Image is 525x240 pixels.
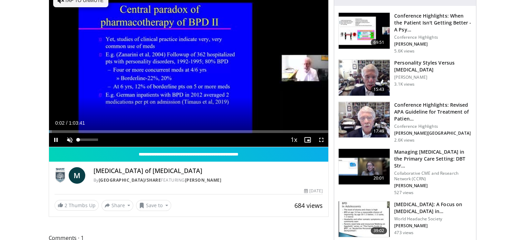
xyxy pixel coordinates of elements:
a: 15:43 Personality Styles Versus [MEDICAL_DATA] [PERSON_NAME] 3.1K views [338,59,472,96]
p: [PERSON_NAME][GEOGRAPHIC_DATA] [394,131,472,136]
a: M [69,167,85,184]
span: 684 views [294,201,323,210]
button: Share [101,200,134,211]
p: Collaborative CME and Research Network (CCRN) [394,171,472,182]
h3: Conference Highlights: Revised APA Guideline for Treatment of Patien… [394,102,472,122]
h3: Personality Styles Versus [MEDICAL_DATA] [394,59,472,73]
a: 17:49 Conference Highlights: Revised APA Guideline for Treatment of Patien… Conference Highlights... [338,102,472,143]
span: 1:03:41 [69,120,85,126]
p: World Headache Society [394,216,472,222]
button: Fullscreen [314,133,328,147]
a: 39:02 [MEDICAL_DATA]: A Focus on [MEDICAL_DATA] in… World Headache Society [PERSON_NAME] 473 views [338,201,472,238]
a: 69:51 Conference Highlights: When the Patient Isn't Getting Better - A Psy… Conference Highlights... [338,12,472,54]
p: 3.1K views [394,81,415,87]
p: 5.6K views [394,48,415,54]
div: Volume Level [78,138,98,141]
div: Progress Bar [49,130,329,133]
span: 2 [65,202,67,209]
p: 2.6K views [394,137,415,143]
h3: [MEDICAL_DATA]: A Focus on [MEDICAL_DATA] in… [394,201,472,215]
img: Silver Hill Hospital/SHARE [55,167,66,184]
p: [PERSON_NAME] [394,75,472,80]
p: 527 views [394,190,414,195]
div: [DATE] [304,188,323,194]
img: 4362ec9e-0993-4580-bfd4-8e18d57e1d49.150x105_q85_crop-smart_upscale.jpg [339,13,390,49]
h3: Managing [MEDICAL_DATA] in the Primary Care Setting: DBT Str… [394,148,472,169]
span: 17:49 [371,128,387,135]
p: Conference Highlights [394,124,472,129]
p: [PERSON_NAME] [394,183,472,189]
p: 473 views [394,230,414,236]
img: a8a55e96-0fed-4e33-bde8-e6fc0867bf6d.150x105_q85_crop-smart_upscale.jpg [339,102,390,138]
span: 0:02 [55,120,65,126]
p: [PERSON_NAME] [394,223,472,229]
span: / [66,120,68,126]
span: 69:51 [371,39,387,46]
div: By FEATURING [94,177,323,183]
button: Enable picture-in-picture mode [301,133,314,147]
span: 39:02 [371,227,387,234]
img: 8bb3fa12-babb-40ea-879a-3a97d6c50055.150x105_q85_crop-smart_upscale.jpg [339,60,390,96]
a: 20:01 Managing [MEDICAL_DATA] in the Primary Care Setting: DBT Str… Collaborative CME and Researc... [338,148,472,195]
button: Save to [136,200,171,211]
p: [PERSON_NAME] [394,41,472,47]
img: ea4fda3a-75ee-492b-aac5-8ea0e6e7fb3c.150x105_q85_crop-smart_upscale.jpg [339,149,390,185]
a: [PERSON_NAME] [185,177,222,183]
p: Conference Highlights [394,35,472,40]
a: [GEOGRAPHIC_DATA]/SHARE [99,177,161,183]
span: 15:43 [371,86,387,93]
h3: Conference Highlights: When the Patient Isn't Getting Better - A Psy… [394,12,472,33]
a: 2 Thumbs Up [55,200,99,211]
button: Playback Rate [287,133,301,147]
img: 4fe63422-4ae9-46bf-af52-59e98d915f59.150x105_q85_crop-smart_upscale.jpg [339,201,390,237]
span: 20:01 [371,175,387,182]
button: Unmute [63,133,77,147]
button: Pause [49,133,63,147]
h4: [MEDICAL_DATA] of [MEDICAL_DATA] [94,167,323,175]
